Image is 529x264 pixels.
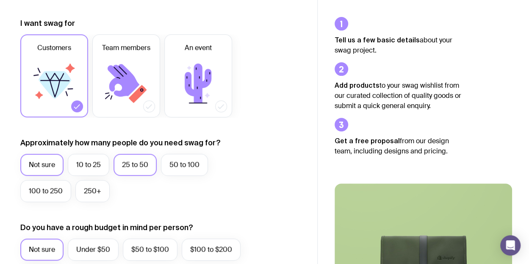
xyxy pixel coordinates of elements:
[20,239,64,261] label: Not sure
[114,154,157,176] label: 25 to 50
[68,154,109,176] label: 10 to 25
[68,239,119,261] label: Under $50
[123,239,177,261] label: $50 to $100
[20,180,71,202] label: 100 to 250
[335,35,462,56] p: about your swag project.
[182,239,241,261] label: $100 to $200
[75,180,110,202] label: 250+
[185,43,212,53] span: An event
[20,154,64,176] label: Not sure
[335,81,379,89] strong: Add products
[335,136,462,156] p: from our design team, including designs and pricing.
[161,154,208,176] label: 50 to 100
[20,222,193,233] label: Do you have a rough budget in mind per person?
[335,137,400,145] strong: Get a free proposal
[335,36,420,44] strong: Tell us a few basic details
[37,43,71,53] span: Customers
[20,18,75,28] label: I want swag for
[335,80,462,111] p: to your swag wishlist from our curated collection of quality goods or submit a quick general enqu...
[500,235,521,256] div: Open Intercom Messenger
[102,43,150,53] span: Team members
[20,138,221,148] label: Approximately how many people do you need swag for?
